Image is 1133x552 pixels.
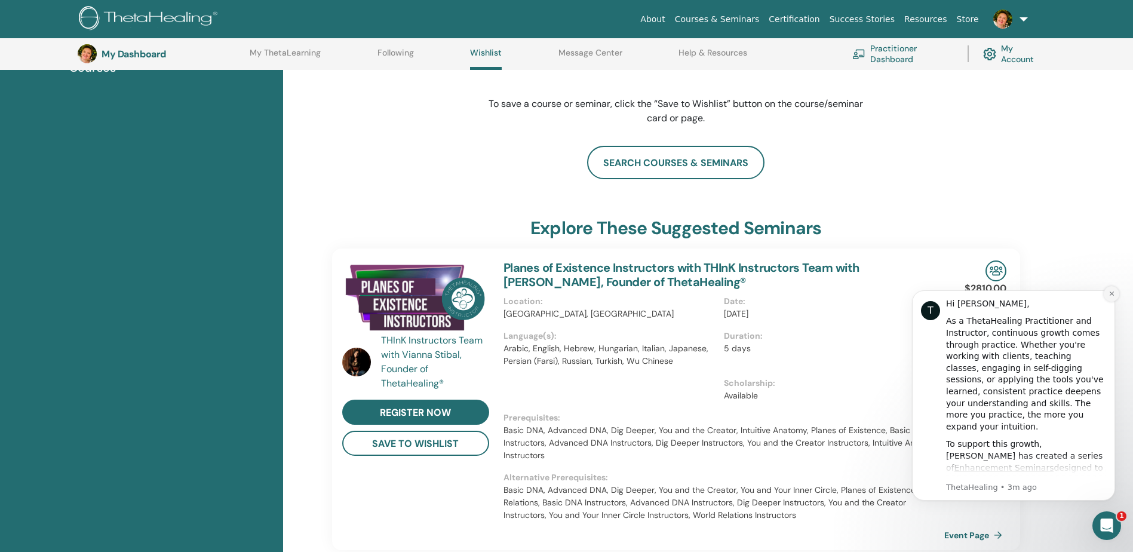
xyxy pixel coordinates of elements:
[952,8,984,30] a: Store
[724,295,937,308] p: Date :
[488,97,864,125] p: To save a course or seminar, click the “Save to Wishlist” button on the course/seminar card or page.
[852,49,865,59] img: chalkboard-teacher.svg
[587,146,764,179] a: search courses & seminars
[825,8,899,30] a: Success Stories
[503,471,944,484] p: Alternative Prerequisites :
[678,48,747,67] a: Help & Resources
[250,48,321,67] a: My ThetaLearning
[503,412,944,424] p: Prerequisites :
[558,48,622,67] a: Message Center
[852,41,953,67] a: Practitioner Dashboard
[503,342,717,367] p: Arabic, English, Hebrew, Hungarian, Italian, Japanese, Persian (Farsi), Russian, Turkish, Wu Chinese
[377,48,414,67] a: Following
[724,377,937,390] p: Scholarship :
[380,406,451,419] span: register now
[635,8,670,30] a: About
[724,342,937,355] p: 5 days
[342,260,489,337] img: Planes of Existence Instructors
[503,295,717,308] p: Location :
[983,45,996,63] img: cog.svg
[210,14,225,29] button: Dismiss notification
[60,191,160,200] a: Enhancement Seminars
[894,272,1133,520] iframe: Intercom notifications message
[102,48,221,60] h3: My Dashboard
[985,260,1006,281] img: In-Person Seminar
[724,390,937,402] p: Available
[1092,511,1121,540] iframe: Intercom live chat
[52,166,212,295] div: To support this growth, [PERSON_NAME] has created a series of designed to help you refine your kn...
[503,484,944,522] p: Basic DNA, Advanced DNA, Dig Deeper, You and the Creator, You and Your Inner Circle, Planes of Ex...
[342,431,489,456] button: save to wishlist
[503,424,944,462] p: Basic DNA, Advanced DNA, Dig Deeper, You and the Creator, Intuitive Anatomy, Planes of Existence,...
[530,217,821,239] h3: explore these suggested seminars
[470,48,502,70] a: Wishlist
[78,44,97,63] img: default.jpg
[503,308,717,320] p: [GEOGRAPHIC_DATA], [GEOGRAPHIC_DATA]
[670,8,764,30] a: Courses & Seminars
[1117,511,1126,521] span: 1
[342,348,371,376] img: default.jpg
[724,308,937,320] p: [DATE]
[993,10,1012,29] img: default.jpg
[342,400,489,425] a: register now
[899,8,952,30] a: Resources
[983,41,1043,67] a: My Account
[764,8,824,30] a: Certification
[52,210,212,220] p: Message from ThetaHealing, sent 3m ago
[724,330,937,342] p: Duration :
[503,330,717,342] p: Language(s) :
[944,526,1007,544] a: Event Page
[79,6,222,33] img: logo.png
[381,333,492,391] a: THInK Instructors Team with Vianna Stibal, Founder of ThetaHealing®
[503,260,859,290] a: Planes of Existence Instructors with THInK Instructors Team with [PERSON_NAME], Founder of ThetaH...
